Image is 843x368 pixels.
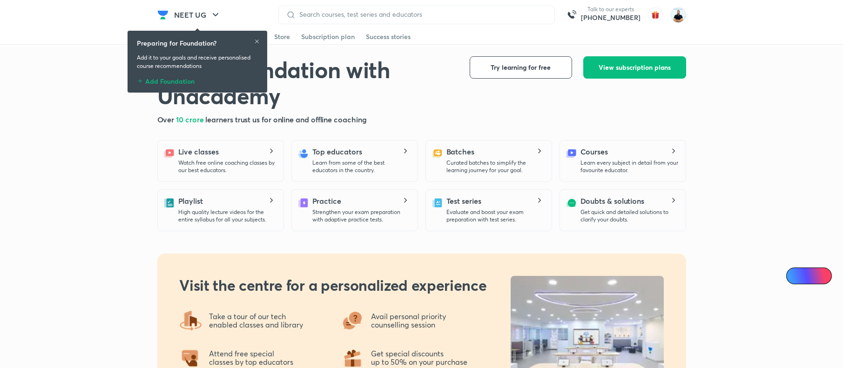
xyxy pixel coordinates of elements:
[599,63,671,72] span: View subscription plans
[446,208,544,223] p: Evaluate and boost your exam preparation with test series.
[670,7,686,23] img: Subhash Chandra Yadav
[802,272,826,280] span: Ai Doubts
[157,114,176,124] span: Over
[178,146,219,157] h5: Live classes
[446,146,474,157] h5: Batches
[157,56,455,108] h1: Crack Foundation with Unacademy
[312,159,410,174] p: Learn from some of the best educators in the country.
[312,146,362,157] h5: Top educators
[366,32,411,41] div: Success stories
[580,195,645,207] h5: Doubts & solutions
[137,74,258,85] div: Add Foundation
[562,6,581,24] img: call-us
[371,312,448,329] p: Avail personal priority counselling session
[209,312,303,329] p: Take a tour of our tech enabled classes and library
[792,272,799,280] img: Icon
[371,349,467,366] p: Get special discounts up to 50% on your purchase
[446,195,481,207] h5: Test series
[301,29,355,44] a: Subscription plan
[274,29,290,44] a: Store
[169,6,227,24] button: NEET UG
[470,56,572,79] button: Try learning for free
[178,195,203,207] h5: Playlist
[581,6,641,13] p: Talk to our experts
[580,208,678,223] p: Get quick and detailed solutions to clarify your doubts.
[648,7,663,22] img: avatar
[580,159,678,174] p: Learn every subject in detail from your favourite educator.
[179,309,202,332] img: offering4.png
[491,63,551,72] span: Try learning for free
[581,13,641,22] a: [PHONE_NUMBER]
[137,54,258,70] p: Add it to your goals and receive personalised course recommendations
[446,159,544,174] p: Curated batches to simplify the learning journey for your goal.
[296,11,547,18] input: Search courses, test series and educators
[205,114,366,124] span: learners trust us for online and offline coaching
[366,29,411,44] a: Success stories
[178,208,276,223] p: High quality lecture videos for the entire syllabus for all your subjects.
[786,268,832,284] a: Ai Doubts
[157,9,169,20] img: Company Logo
[580,146,608,157] h5: Courses
[301,32,355,41] div: Subscription plan
[178,159,276,174] p: Watch free online coaching classes by our best educators.
[583,56,686,79] button: View subscription plans
[312,208,410,223] p: Strengthen your exam preparation with adaptive practice tests.
[176,114,205,124] span: 10 crore
[209,349,293,366] p: Attend free special classes by top educators
[341,309,364,332] img: offering3.png
[179,276,486,294] h2: Visit the centre for a personalized experience
[312,195,341,207] h5: Practice
[274,32,290,41] div: Store
[137,38,216,48] h6: Preparing for Foundation?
